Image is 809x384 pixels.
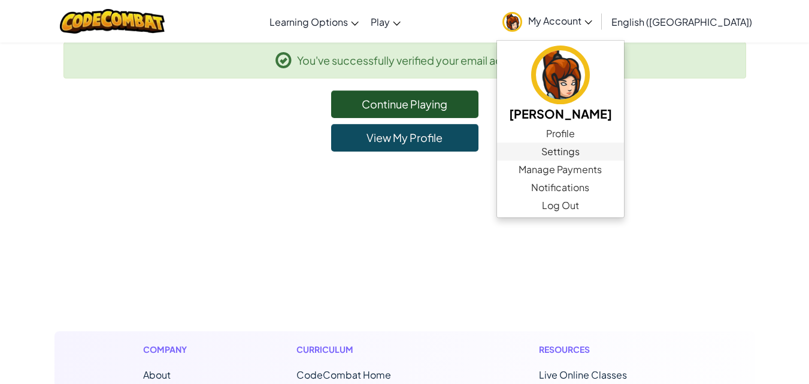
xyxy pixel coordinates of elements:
[296,343,441,356] h1: Curriculum
[605,5,758,38] a: English ([GEOGRAPHIC_DATA])
[143,343,199,356] h1: Company
[496,2,598,40] a: My Account
[528,14,592,27] span: My Account
[539,343,666,356] h1: Resources
[297,52,534,69] span: You've successfully verified your email address!
[60,9,165,34] img: CodeCombat logo
[497,179,624,196] a: Notifications
[365,5,407,38] a: Play
[611,16,752,28] span: English ([GEOGRAPHIC_DATA])
[371,16,390,28] span: Play
[497,161,624,179] a: Manage Payments
[331,90,478,118] a: Continue Playing
[269,16,348,28] span: Learning Options
[502,12,522,32] img: avatar
[331,124,478,152] a: View My Profile
[497,125,624,143] a: Profile
[143,368,171,381] a: About
[531,46,590,104] img: avatar
[531,180,589,195] span: Notifications
[263,5,365,38] a: Learning Options
[296,368,391,381] span: CodeCombat Home
[539,368,627,381] a: Live Online Classes
[509,104,612,123] h5: [PERSON_NAME]
[497,44,624,125] a: [PERSON_NAME]
[497,196,624,214] a: Log Out
[497,143,624,161] a: Settings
